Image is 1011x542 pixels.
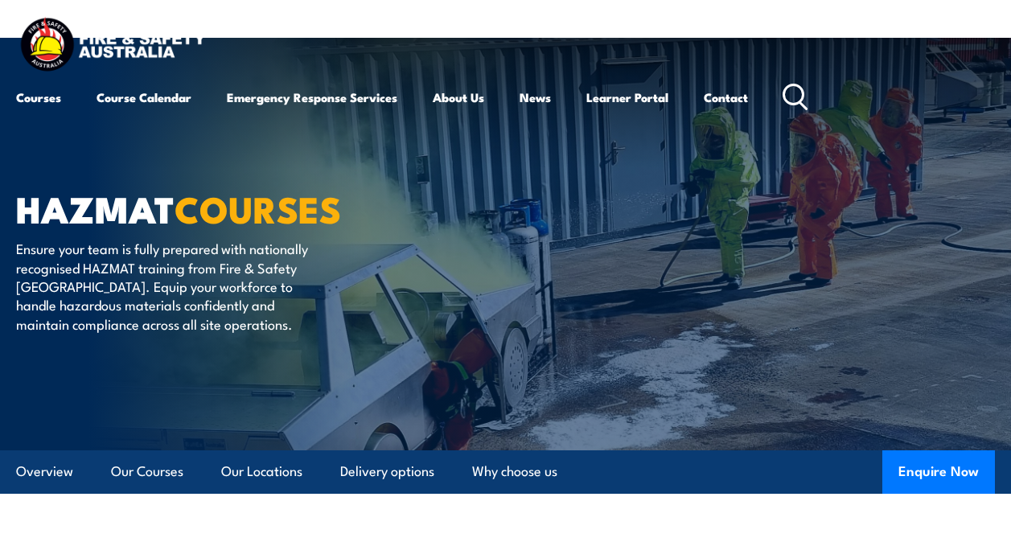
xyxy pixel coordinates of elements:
a: Overview [16,450,73,493]
a: Delivery options [340,450,434,493]
a: Why choose us [472,450,557,493]
a: About Us [433,78,484,117]
a: Courses [16,78,61,117]
a: Emergency Response Services [227,78,397,117]
a: News [520,78,551,117]
h1: HAZMAT [16,192,413,224]
button: Enquire Now [882,450,995,494]
a: Learner Portal [586,78,668,117]
a: Our Courses [111,450,183,493]
a: Course Calendar [97,78,191,117]
strong: COURSES [175,180,341,236]
p: Ensure your team is fully prepared with nationally recognised HAZMAT training from Fire & Safety ... [16,239,310,333]
a: Contact [704,78,748,117]
a: Our Locations [221,450,302,493]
